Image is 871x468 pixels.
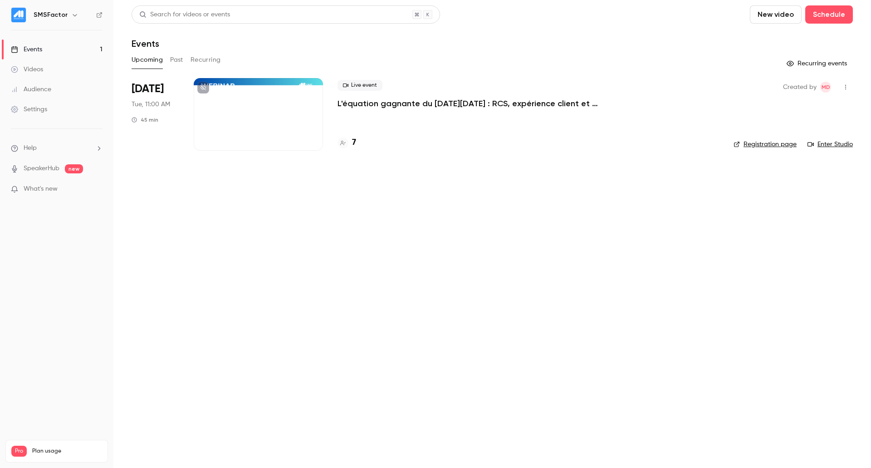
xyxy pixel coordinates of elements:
[132,82,164,96] span: [DATE]
[191,53,221,67] button: Recurring
[139,10,230,20] div: Search for videos or events
[132,78,179,151] div: Sep 30 Tue, 11:00 AM (Europe/Paris)
[338,80,382,91] span: Live event
[11,85,51,94] div: Audience
[11,65,43,74] div: Videos
[783,56,853,71] button: Recurring events
[822,82,830,93] span: MD
[783,82,817,93] span: Created by
[11,105,47,114] div: Settings
[807,140,853,149] a: Enter Studio
[11,8,26,22] img: SMSFactor
[132,53,163,67] button: Upcoming
[24,143,37,153] span: Help
[170,53,183,67] button: Past
[750,5,802,24] button: New video
[132,116,158,123] div: 45 min
[820,82,831,93] span: Marie Delamarre
[805,5,853,24] button: Schedule
[24,184,58,194] span: What's new
[338,137,356,149] a: 7
[32,448,102,455] span: Plan usage
[24,164,59,173] a: SpeakerHub
[65,164,83,173] span: new
[338,98,610,109] a: L'équation gagnante du [DATE][DATE] : RCS, expérience client et rentabilité !
[34,10,68,20] h6: SMSFactor
[132,100,170,109] span: Tue, 11:00 AM
[132,38,159,49] h1: Events
[352,137,356,149] h4: 7
[11,45,42,54] div: Events
[11,446,27,457] span: Pro
[92,185,103,193] iframe: Noticeable Trigger
[734,140,797,149] a: Registration page
[11,143,103,153] li: help-dropdown-opener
